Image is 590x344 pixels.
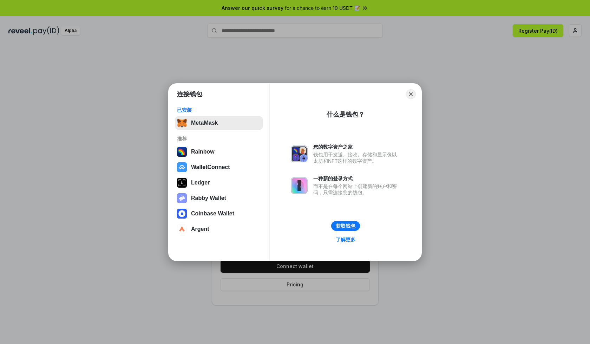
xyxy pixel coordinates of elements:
[177,193,187,203] img: svg+xml,%3Csvg%20xmlns%3D%22http%3A%2F%2Fwww.w3.org%2F2000%2Fsvg%22%20fill%3D%22none%22%20viewBox...
[291,177,308,194] img: svg+xml,%3Csvg%20xmlns%3D%22http%3A%2F%2Fwww.w3.org%2F2000%2Fsvg%22%20fill%3D%22none%22%20viewBox...
[336,223,355,229] div: 获取钱包
[327,110,365,119] div: 什么是钱包？
[175,207,263,221] button: Coinbase Wallet
[331,221,360,231] button: 获取钱包
[177,209,187,219] img: svg+xml,%3Csvg%20width%3D%2228%22%20height%3D%2228%22%20viewBox%3D%220%200%2028%2028%22%20fill%3D...
[313,175,400,182] div: 一种新的登录方式
[191,180,210,186] div: Ledger
[406,89,416,99] button: Close
[175,145,263,159] button: Rainbow
[177,162,187,172] img: svg+xml,%3Csvg%20width%3D%2228%22%20height%3D%2228%22%20viewBox%3D%220%200%2028%2028%22%20fill%3D...
[177,224,187,234] img: svg+xml,%3Csvg%20width%3D%2228%22%20height%3D%2228%22%20viewBox%3D%220%200%2028%2028%22%20fill%3D...
[313,151,400,164] div: 钱包用于发送、接收、存储和显示像以太坊和NFT这样的数字资产。
[177,147,187,157] img: svg+xml,%3Csvg%20width%3D%22120%22%20height%3D%22120%22%20viewBox%3D%220%200%20120%20120%22%20fil...
[177,90,202,98] h1: 连接钱包
[177,107,261,113] div: 已安装
[191,195,226,201] div: Rabby Wallet
[191,149,215,155] div: Rainbow
[175,160,263,174] button: WalletConnect
[191,210,234,217] div: Coinbase Wallet
[175,191,263,205] button: Rabby Wallet
[191,164,230,170] div: WalletConnect
[177,136,261,142] div: 推荐
[313,183,400,196] div: 而不是在每个网站上创建新的账户和密码，只需连接您的钱包。
[191,120,218,126] div: MetaMask
[175,222,263,236] button: Argent
[175,116,263,130] button: MetaMask
[336,236,355,243] div: 了解更多
[177,178,187,188] img: svg+xml,%3Csvg%20xmlns%3D%22http%3A%2F%2Fwww.w3.org%2F2000%2Fsvg%22%20width%3D%2228%22%20height%3...
[313,144,400,150] div: 您的数字资产之家
[291,145,308,162] img: svg+xml,%3Csvg%20xmlns%3D%22http%3A%2F%2Fwww.w3.org%2F2000%2Fsvg%22%20fill%3D%22none%22%20viewBox...
[175,176,263,190] button: Ledger
[332,235,360,244] a: 了解更多
[177,118,187,128] img: svg+xml,%3Csvg%20fill%3D%22none%22%20height%3D%2233%22%20viewBox%3D%220%200%2035%2033%22%20width%...
[191,226,209,232] div: Argent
